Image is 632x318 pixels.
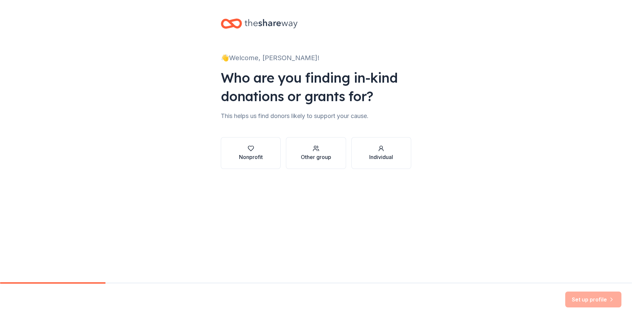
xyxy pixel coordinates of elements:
[351,137,411,169] button: Individual
[369,153,393,161] div: Individual
[221,68,411,105] div: Who are you finding in-kind donations or grants for?
[221,53,411,63] div: 👋 Welcome, [PERSON_NAME]!
[221,137,281,169] button: Nonprofit
[286,137,346,169] button: Other group
[239,153,263,161] div: Nonprofit
[221,111,411,121] div: This helps us find donors likely to support your cause.
[301,153,331,161] div: Other group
